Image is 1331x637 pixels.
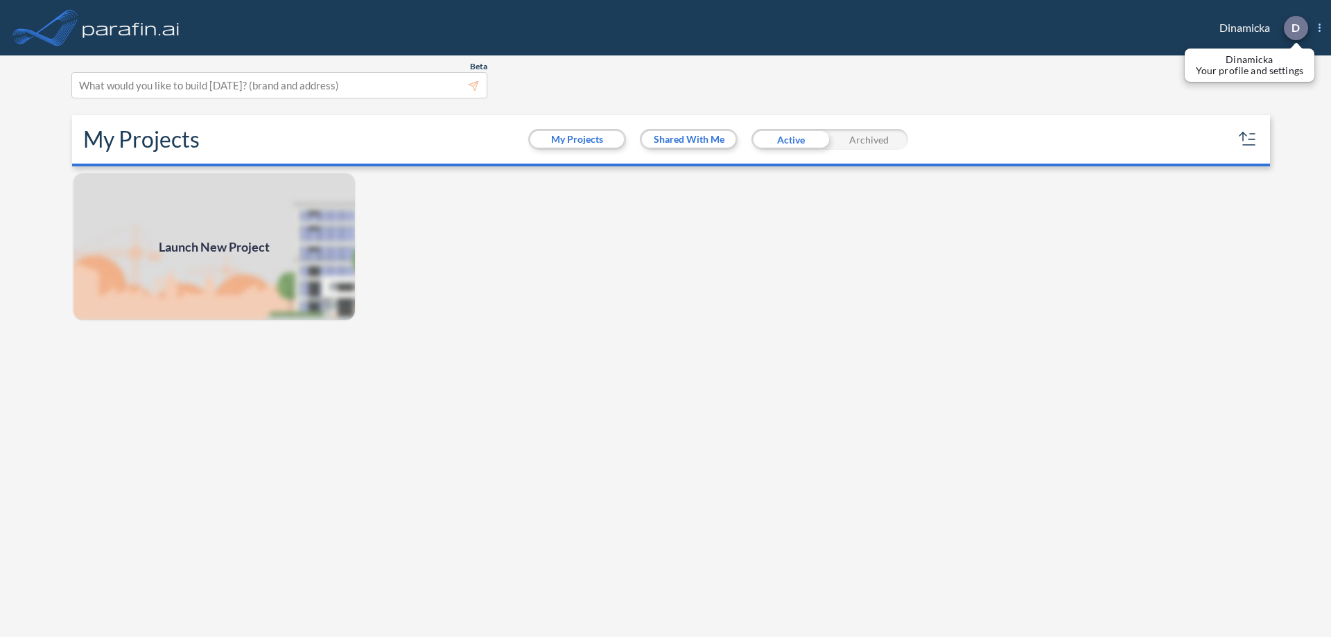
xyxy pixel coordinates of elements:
[1199,16,1321,40] div: Dinamicka
[530,131,624,148] button: My Projects
[72,172,356,322] a: Launch New Project
[1291,21,1300,34] p: D
[72,172,356,322] img: add
[751,129,830,150] div: Active
[159,238,270,256] span: Launch New Project
[83,126,200,152] h2: My Projects
[642,131,736,148] button: Shared With Me
[1196,54,1303,65] p: Dinamicka
[470,61,487,72] span: Beta
[80,14,182,42] img: logo
[1237,128,1259,150] button: sort
[1196,65,1303,76] p: Your profile and settings
[830,129,908,150] div: Archived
